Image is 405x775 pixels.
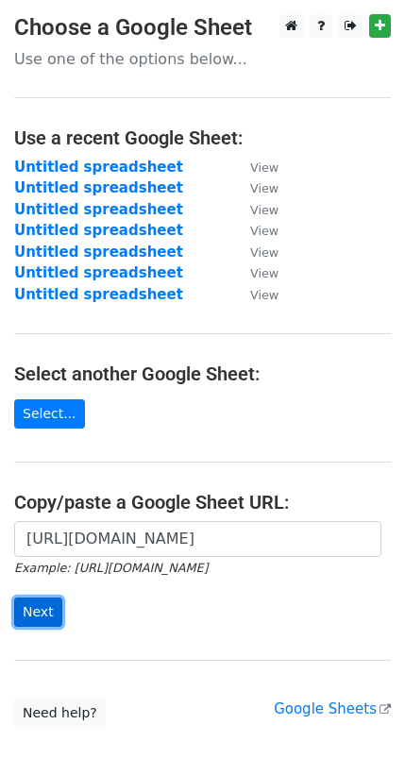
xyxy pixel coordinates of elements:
[250,245,278,260] small: View
[14,14,391,42] h3: Choose a Google Sheet
[231,179,278,196] a: View
[250,266,278,280] small: View
[14,491,391,514] h4: Copy/paste a Google Sheet URL:
[231,244,278,261] a: View
[14,222,183,239] a: Untitled spreadsheet
[14,244,183,261] a: Untitled spreadsheet
[14,49,391,69] p: Use one of the options below...
[250,203,278,217] small: View
[14,699,106,728] a: Need help?
[14,126,391,149] h4: Use a recent Google Sheet:
[250,288,278,302] small: View
[14,159,183,176] a: Untitled spreadsheet
[250,181,278,195] small: View
[14,598,62,627] input: Next
[231,201,278,218] a: View
[14,521,381,557] input: Paste your Google Sheet URL here
[14,362,391,385] h4: Select another Google Sheet:
[250,224,278,238] small: View
[14,286,183,303] a: Untitled spreadsheet
[14,561,208,575] small: Example: [URL][DOMAIN_NAME]
[250,160,278,175] small: View
[14,201,183,218] a: Untitled spreadsheet
[231,264,278,281] a: View
[231,222,278,239] a: View
[311,684,405,775] iframe: Chat Widget
[14,264,183,281] a: Untitled spreadsheet
[14,179,183,196] a: Untitled spreadsheet
[14,399,85,429] a: Select...
[231,286,278,303] a: View
[274,700,391,717] a: Google Sheets
[231,159,278,176] a: View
